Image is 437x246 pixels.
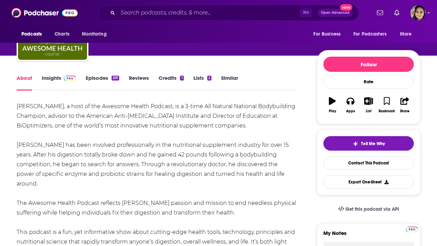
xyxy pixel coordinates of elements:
[21,29,42,39] span: Podcasts
[341,93,359,117] button: Apps
[207,76,211,81] div: 2
[410,5,426,20] span: Logged in as shelbyjanner
[323,57,414,72] button: Follow
[321,11,350,15] span: Open Advanced
[406,227,418,232] img: Podchaser Pro
[353,141,358,146] img: tell me why sparkle
[86,75,119,91] a: Episodes291
[313,29,341,39] span: For Business
[64,76,76,81] img: Podchaser Pro
[360,93,378,117] button: List
[323,175,414,189] button: Export One-Sheet
[17,28,51,41] button: open menu
[410,5,426,20] button: Show profile menu
[129,75,149,91] a: Reviews
[333,201,405,218] a: Get this podcast via API
[410,5,426,20] img: User Profile
[400,109,409,113] div: Share
[366,109,371,113] div: List
[118,7,300,18] input: Search podcasts, credits, & more...
[353,29,387,39] span: For Podcasters
[329,109,336,113] div: Play
[406,226,418,232] a: Pro website
[395,28,420,41] button: open menu
[323,230,414,242] label: My Notes
[361,141,385,146] span: Tell Me Why
[346,109,355,113] div: Apps
[340,4,352,11] span: New
[349,28,397,41] button: open menu
[323,156,414,170] a: Contact This Podcast
[396,93,414,117] button: Share
[11,6,78,19] img: Podchaser - Follow, Share and Rate Podcasts
[323,75,414,89] div: Rate
[17,75,32,91] a: About
[193,75,211,91] a: Lists2
[379,109,395,113] div: Bookmark
[400,29,412,39] span: More
[159,75,183,91] a: Credits1
[42,75,76,91] a: InsightsPodchaser Pro
[345,206,399,212] span: Get this podcast via API
[77,28,115,41] button: open menu
[180,76,183,81] div: 1
[378,93,396,117] button: Bookmark
[391,7,402,19] a: Show notifications dropdown
[323,136,414,151] button: tell me why sparkleTell Me Why
[99,5,359,21] div: Search podcasts, credits, & more...
[374,7,386,19] a: Show notifications dropdown
[82,29,106,39] span: Monitoring
[50,28,74,41] a: Charts
[323,93,341,117] button: Play
[55,29,69,39] span: Charts
[221,75,238,91] a: Similar
[308,28,349,41] button: open menu
[112,76,119,81] div: 291
[300,8,312,17] span: ⌘ K
[318,9,353,17] button: Open AdvancedNew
